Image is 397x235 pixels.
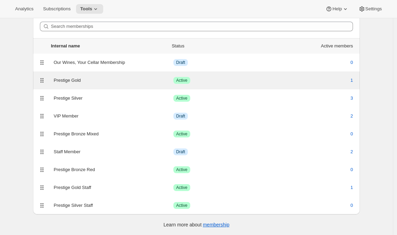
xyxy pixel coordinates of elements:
[351,166,353,173] span: 0
[54,77,173,84] div: Prestige Gold
[54,166,173,173] div: Prestige Bronze Red
[176,131,187,137] span: Active
[351,202,353,209] span: 0
[54,59,173,66] div: Our Wines, Your Cellar Membership
[346,93,357,104] button: 3
[176,113,185,119] span: Draft
[351,131,353,137] span: 0
[15,6,33,12] span: Analytics
[176,167,187,172] span: Active
[346,111,357,122] button: 2
[351,184,353,191] span: 1
[54,113,173,120] div: VIP Member
[176,96,187,101] span: Active
[39,4,75,14] button: Subscriptions
[43,6,71,12] span: Subscriptions
[351,113,353,120] span: 2
[54,95,173,102] div: Prestige Silver
[351,148,353,155] span: 2
[365,6,382,12] span: Settings
[351,59,353,66] span: 0
[11,4,37,14] button: Analytics
[176,60,185,65] span: Draft
[321,4,353,14] button: Help
[54,184,173,191] div: Prestige Gold Staff
[346,164,357,175] button: 0
[332,6,342,12] span: Help
[346,200,357,211] button: 0
[51,43,80,49] div: Internal name
[351,95,353,102] span: 3
[54,131,173,137] div: Prestige Bronze Mixed
[80,6,92,12] span: Tools
[176,78,187,83] span: Active
[54,202,173,209] div: Prestige Silver Staff
[351,77,353,84] span: 1
[176,203,187,208] span: Active
[163,221,229,228] p: Learn more about
[354,4,386,14] button: Settings
[172,43,262,49] div: Status
[346,57,357,68] button: 0
[176,149,185,155] span: Draft
[346,146,357,157] button: 2
[346,128,357,139] button: 0
[76,4,103,14] button: Tools
[51,22,353,31] input: Search memberships
[176,185,187,190] span: Active
[203,222,229,227] a: membership
[346,75,357,86] button: 1
[54,148,173,155] div: Staff Member
[321,43,353,49] div: Active members
[346,182,357,193] button: 1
